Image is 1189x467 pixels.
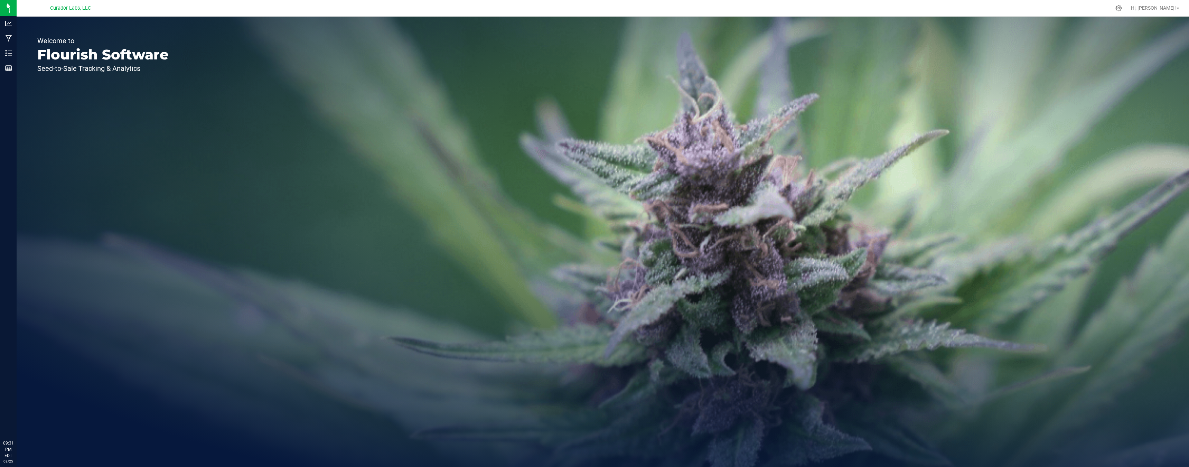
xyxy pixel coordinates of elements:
[5,35,12,42] inline-svg: Manufacturing
[5,20,12,27] inline-svg: Analytics
[37,48,169,62] p: Flourish Software
[37,37,169,44] p: Welcome to
[1114,5,1123,11] div: Manage settings
[5,50,12,57] inline-svg: Inventory
[5,65,12,72] inline-svg: Reports
[3,459,13,464] p: 08/25
[1131,5,1176,11] span: Hi, [PERSON_NAME]!
[37,65,169,72] p: Seed-to-Sale Tracking & Analytics
[50,5,91,11] span: Curador Labs, LLC
[3,440,13,459] p: 09:31 PM EDT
